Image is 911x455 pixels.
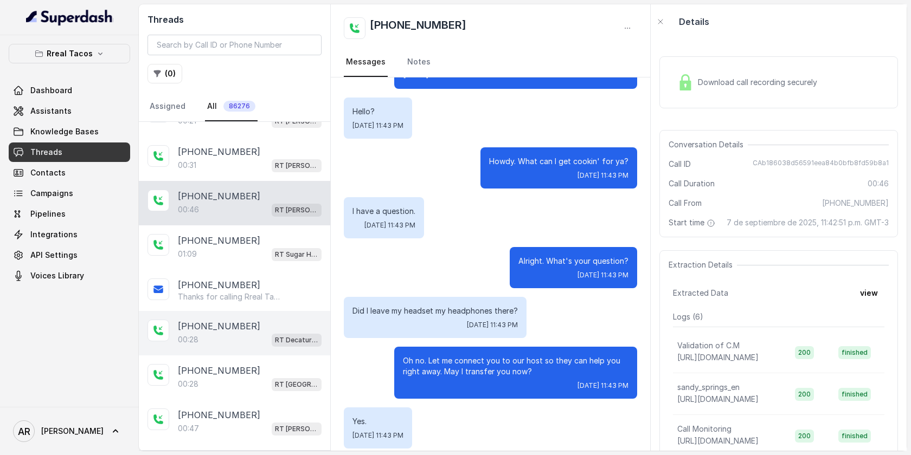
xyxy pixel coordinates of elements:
[9,266,130,285] a: Voices Library
[30,147,62,158] span: Threads
[9,81,130,100] a: Dashboard
[41,426,104,437] span: [PERSON_NAME]
[489,156,628,167] p: Howdy. What can I get cookin' for ya?
[30,167,66,178] span: Contacts
[9,416,130,446] a: [PERSON_NAME]
[673,311,884,322] p: Logs ( 6 )
[9,225,130,244] a: Integrations
[147,35,322,55] input: Search by Call ID or Phone Number
[669,259,737,270] span: Extraction Details
[147,64,182,83] button: (0)
[578,381,628,390] span: [DATE] 11:43 PM
[669,217,717,228] span: Start time
[518,256,628,266] p: Alright. What's your question?
[178,234,260,247] p: [PHONE_NUMBER]
[30,209,66,219] span: Pipelines
[677,74,694,90] img: Lock Icon
[677,394,759,404] span: [URL][DOMAIN_NAME]
[669,139,748,150] span: Conversation Details
[178,190,260,203] p: [PHONE_NUMBER]
[178,145,260,158] p: [PHONE_NUMBER]
[205,92,258,121] a: All86276
[9,142,130,162] a: Threads
[178,379,198,389] p: 00:28
[795,346,814,359] span: 200
[30,126,99,137] span: Knowledge Bases
[677,353,759,362] span: [URL][DOMAIN_NAME]
[9,184,130,203] a: Campaigns
[275,160,318,171] p: RT [PERSON_NAME][GEOGRAPHIC_DATA] / EN
[178,204,199,215] p: 00:46
[275,424,318,434] p: RT [PERSON_NAME][GEOGRAPHIC_DATA] / EN
[352,121,403,130] span: [DATE] 11:43 PM
[275,249,318,260] p: RT Sugar Hill / EN
[275,335,318,346] p: RT Decatur / EN
[30,229,78,240] span: Integrations
[47,47,93,60] p: Rreal Tacos
[178,423,199,434] p: 00:47
[669,198,702,209] span: Call From
[178,278,260,291] p: [PHONE_NUMBER]
[753,159,889,170] span: CAb186038d56591eea84b0bfb8fd59b8a1
[838,346,871,359] span: finished
[352,305,518,316] p: Did I leave my headset my headphones there?
[677,340,740,351] p: Validation of C.M
[467,321,518,329] span: [DATE] 11:43 PM
[669,159,691,170] span: Call ID
[679,15,709,28] p: Details
[344,48,388,77] a: Messages
[178,364,260,377] p: [PHONE_NUMBER]
[9,101,130,121] a: Assistants
[223,101,255,112] span: 86276
[30,188,73,199] span: Campaigns
[854,283,884,303] button: view
[677,436,759,445] span: [URL][DOMAIN_NAME]
[370,17,466,39] h2: [PHONE_NUMBER]
[669,178,715,189] span: Call Duration
[178,408,260,421] p: [PHONE_NUMBER]
[405,48,433,77] a: Notes
[26,9,113,26] img: light.svg
[9,204,130,224] a: Pipelines
[178,249,197,259] p: 01:09
[677,382,740,393] p: sandy_springs_en
[18,426,30,437] text: AR
[9,122,130,141] a: Knowledge Bases
[30,250,78,261] span: API Settings
[30,106,72,116] span: Assistants
[147,92,322,121] nav: Tabs
[727,217,889,228] span: 7 de septiembre de 2025, 11:42:51 p.m. GMT-3
[403,355,628,377] p: Oh no. Let me connect you to our host so they can help you right away. May I transfer you now?
[147,13,322,26] h2: Threads
[838,388,871,401] span: finished
[344,48,637,77] nav: Tabs
[677,424,732,434] p: Call Monitoring
[30,270,84,281] span: Voices Library
[9,245,130,265] a: API Settings
[30,85,72,96] span: Dashboard
[822,198,889,209] span: [PHONE_NUMBER]
[178,320,260,333] p: [PHONE_NUMBER]
[578,171,628,180] span: [DATE] 11:43 PM
[352,206,415,217] p: I have a question.
[795,388,814,401] span: 200
[838,430,871,443] span: finished
[178,160,196,171] p: 00:31
[9,163,130,183] a: Contacts
[147,92,188,121] a: Assigned
[364,221,415,230] span: [DATE] 11:43 PM
[178,334,198,345] p: 00:28
[275,379,318,390] p: RT [GEOGRAPHIC_DATA] / EN
[352,106,403,117] p: Hello?
[673,288,728,298] span: Extracted Data
[352,431,403,440] span: [DATE] 11:43 PM
[578,271,628,279] span: [DATE] 11:43 PM
[868,178,889,189] span: 00:46
[698,77,822,88] span: Download call recording securely
[352,416,403,427] p: Yes.
[275,205,318,216] p: RT [PERSON_NAME][GEOGRAPHIC_DATA] / EN
[795,430,814,443] span: 200
[178,291,282,302] p: Thanks for calling Rreal Tacos! Complete this form for any type of inquiry and a manager will con...
[9,44,130,63] button: Rreal Tacos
